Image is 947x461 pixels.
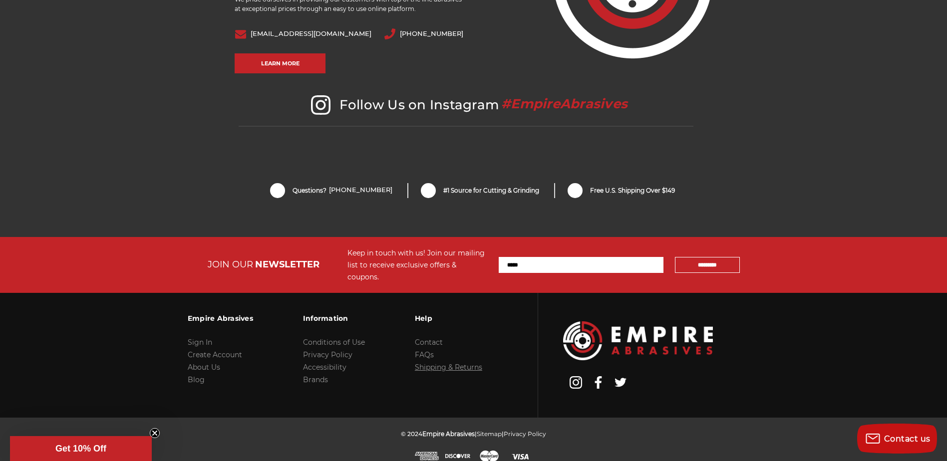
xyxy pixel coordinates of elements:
[251,30,371,37] a: [EMAIL_ADDRESS][DOMAIN_NAME]
[293,186,392,195] span: Questions?
[400,30,463,37] a: [PHONE_NUMBER]
[255,259,319,270] span: NEWSLETTER
[504,430,546,438] a: Privacy Policy
[415,308,482,329] h3: Help
[303,350,352,359] a: Privacy Policy
[590,186,675,195] span: Free U.S. Shipping Over $149
[239,95,693,127] h2: Follow Us on Instagram
[401,428,546,440] p: © 2024 | |
[188,363,220,372] a: About Us
[188,338,212,347] a: Sign In
[884,434,931,444] span: Contact us
[235,53,325,73] a: Learn More
[443,186,539,195] span: #1 Source for Cutting & Grinding
[188,308,253,329] h3: Empire Abrasives
[415,350,434,359] a: FAQs
[415,363,482,372] a: Shipping & Returns
[303,338,365,347] a: Conditions of Use
[303,308,365,329] h3: Information
[501,96,628,112] span: #EmpireAbrasives
[55,444,106,454] span: Get 10% Off
[422,430,475,438] span: Empire Abrasives
[563,321,713,360] img: Empire Abrasives Logo Image
[303,363,346,372] a: Accessibility
[303,375,328,384] a: Brands
[415,338,443,347] a: Contact
[477,430,502,438] a: Sitemap
[347,247,489,283] div: Keep in touch with us! Join our mailing list to receive exclusive offers & coupons.
[150,428,160,438] button: Close teaser
[10,436,152,461] div: Get 10% OffClose teaser
[329,186,392,195] a: [PHONE_NUMBER]
[208,259,253,270] span: JOIN OUR
[188,375,205,384] a: Blog
[499,97,630,113] a: #EmpireAbrasives
[857,424,937,454] button: Contact us
[188,350,242,359] a: Create Account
